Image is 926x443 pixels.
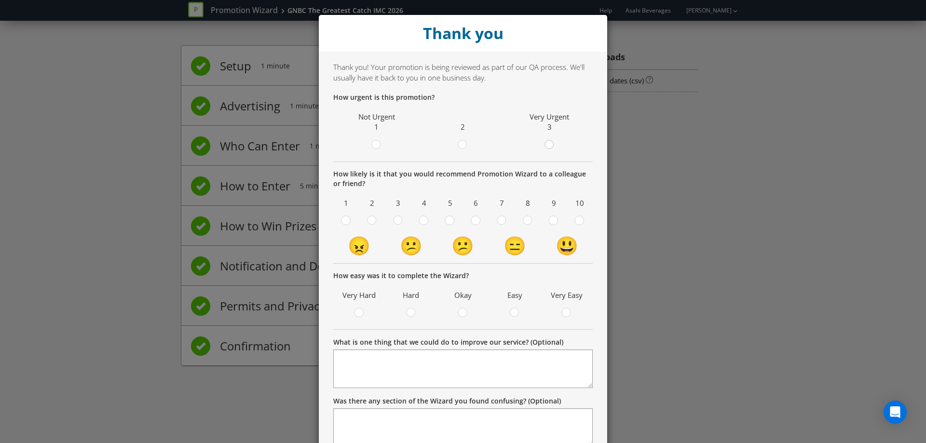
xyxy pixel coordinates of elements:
span: 4 [413,196,435,211]
p: How easy was it to complete the Wizard? [333,271,593,281]
td: 😑 [489,232,541,258]
span: Hard [390,288,433,303]
label: Was there any section of the Wizard you found confusing? (Optional) [333,396,561,406]
span: 2 [461,122,465,132]
span: 10 [569,196,590,211]
div: Close [319,15,607,52]
p: How likely is it that you would recommend Promotion Wizard to a colleague or friend? [333,169,593,188]
span: 3 [388,196,409,211]
span: 9 [543,196,564,211]
span: 8 [517,196,539,211]
span: 5 [439,196,461,211]
strong: Thank you [423,23,504,43]
span: Not Urgent [358,112,395,121]
span: Very Urgent [530,112,569,121]
span: Very Easy [545,288,588,303]
td: 😕 [437,232,489,258]
label: What is one thing that we could do to improve our service? (Optional) [333,337,563,347]
span: 1 [374,122,379,132]
p: How urgent is this promotion? [333,93,593,102]
span: 1 [336,196,357,211]
span: 7 [491,196,513,211]
span: 3 [547,122,552,132]
span: Okay [442,288,484,303]
span: 6 [465,196,487,211]
td: 😃 [541,232,593,258]
td: 😠 [333,232,385,258]
span: Very Hard [338,288,381,303]
span: Thank you! Your promotion is being reviewed as part of our QA process. We'll usually have it back... [333,62,585,82]
span: Easy [494,288,536,303]
span: 2 [362,196,383,211]
td: 😕 [385,232,437,258]
div: Open Intercom Messenger [884,401,907,424]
